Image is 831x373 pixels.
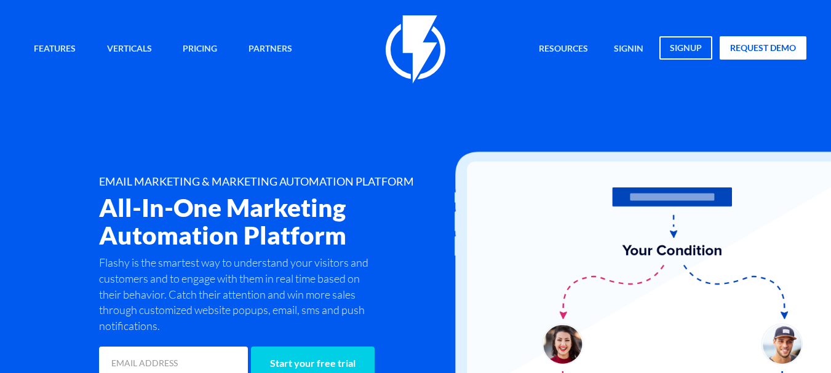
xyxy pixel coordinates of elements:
a: Verticals [98,36,161,63]
a: Features [25,36,85,63]
a: signup [659,36,712,60]
h2: All-In-One Marketing Automation Platform [99,194,472,249]
a: Partners [239,36,301,63]
a: signin [605,36,653,63]
p: Flashy is the smartest way to understand your visitors and customers and to engage with them in r... [99,255,374,334]
a: Resources [530,36,597,63]
h1: EMAIL MARKETING & MARKETING AUTOMATION PLATFORM [99,176,472,188]
a: request demo [720,36,806,60]
a: Pricing [173,36,226,63]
